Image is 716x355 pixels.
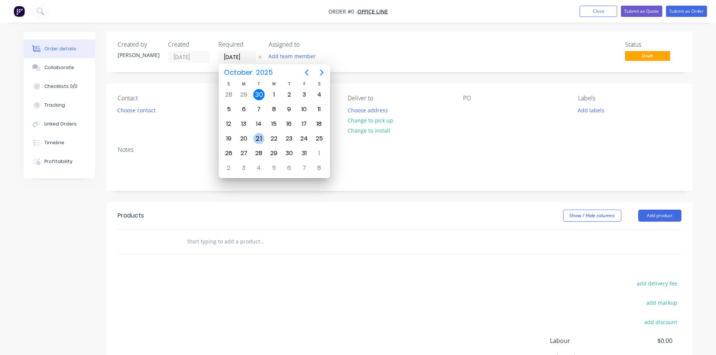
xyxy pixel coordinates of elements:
[223,118,235,130] div: Sunday, October 12, 2025
[118,211,144,220] div: Products
[187,234,337,249] input: Start typing to add a product...
[298,89,310,100] div: Friday, October 3, 2025
[625,51,670,60] span: Draft
[44,121,77,127] div: Linked Orders
[44,64,74,71] div: Collaborate
[344,115,397,125] button: Change to pick up
[253,118,265,130] div: Tuesday, October 14, 2025
[283,133,295,144] div: Thursday, October 23, 2025
[118,51,159,59] div: [PERSON_NAME]
[24,96,95,115] button: Tracking
[236,81,251,87] div: M
[313,89,325,100] div: Saturday, October 4, 2025
[625,41,681,48] div: Status
[268,104,280,115] div: Wednesday, October 8, 2025
[299,65,314,80] button: Previous page
[269,51,320,61] button: Add team member
[298,118,310,130] div: Friday, October 17, 2025
[313,104,325,115] div: Saturday, October 11, 2025
[643,298,681,308] button: add markup
[219,66,278,79] button: October2025
[253,104,265,115] div: Tuesday, October 7, 2025
[266,81,282,87] div: W
[24,58,95,77] button: Collaborate
[238,162,250,174] div: Monday, November 3, 2025
[238,148,250,159] div: Monday, October 27, 2025
[344,125,394,136] button: Change to install
[264,51,319,61] button: Add team member
[24,115,95,133] button: Linked Orders
[313,133,325,144] div: Saturday, October 25, 2025
[223,162,235,174] div: Sunday, November 2, 2025
[24,133,95,152] button: Timeline
[312,81,327,87] div: S
[44,139,64,146] div: Timeline
[253,133,265,144] div: Tuesday, October 21, 2025
[268,133,280,144] div: Wednesday, October 22, 2025
[298,148,310,159] div: Friday, October 31, 2025
[298,133,310,144] div: Friday, October 24, 2025
[616,336,672,345] span: $0.00
[297,81,312,87] div: F
[314,65,329,80] button: Next page
[344,105,392,115] button: Choose address
[238,118,250,130] div: Monday, October 13, 2025
[168,41,209,48] div: Created
[574,105,609,115] button: Add labels
[348,95,451,102] div: Deliver to
[328,8,357,15] span: Order #0 -
[24,152,95,171] button: Profitability
[282,81,297,87] div: T
[633,278,681,289] button: add delivery fee
[223,148,235,159] div: Sunday, October 26, 2025
[223,89,235,100] div: Sunday, September 28, 2025
[223,104,235,115] div: Sunday, October 5, 2025
[113,105,159,115] button: Choose contact
[254,66,275,79] span: 2025
[640,317,681,327] button: add discount
[283,89,295,100] div: Thursday, October 2, 2025
[238,104,250,115] div: Monday, October 6, 2025
[118,41,159,48] div: Created by
[24,39,95,58] button: Order details
[268,162,280,174] div: Wednesday, November 5, 2025
[268,89,280,100] div: Wednesday, October 1, 2025
[44,45,76,52] div: Order details
[283,148,295,159] div: Thursday, October 30, 2025
[313,148,325,159] div: Saturday, November 1, 2025
[238,133,250,144] div: Monday, October 20, 2025
[44,83,77,90] div: Checklists 0/0
[580,6,617,17] button: Close
[269,41,344,48] div: Assigned to
[463,95,566,102] div: PO
[223,133,235,144] div: Sunday, October 19, 2025
[298,104,310,115] div: Friday, October 10, 2025
[118,95,221,102] div: Contact
[563,210,621,222] button: Show / Hide columns
[283,104,295,115] div: Thursday, October 9, 2025
[283,162,295,174] div: Thursday, November 6, 2025
[283,118,295,130] div: Thursday, October 16, 2025
[313,118,325,130] div: Saturday, October 18, 2025
[621,6,662,17] button: Submit as Quote
[298,162,310,174] div: Friday, November 7, 2025
[666,6,707,17] button: Submit as Order
[638,210,681,222] button: Add product
[268,148,280,159] div: Wednesday, October 29, 2025
[313,162,325,174] div: Saturday, November 8, 2025
[550,336,617,345] span: Labour
[253,89,265,100] div: Today, Tuesday, September 30, 2025
[118,146,681,153] div: Notes
[238,89,250,100] div: Monday, September 29, 2025
[268,118,280,130] div: Wednesday, October 15, 2025
[24,77,95,96] button: Checklists 0/0
[44,158,73,165] div: Profitability
[357,8,388,15] a: Office Line
[14,6,25,17] img: Factory
[251,81,266,87] div: T
[221,81,236,87] div: S
[44,102,65,109] div: Tracking
[253,162,265,174] div: Tuesday, November 4, 2025
[578,95,681,102] div: Labels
